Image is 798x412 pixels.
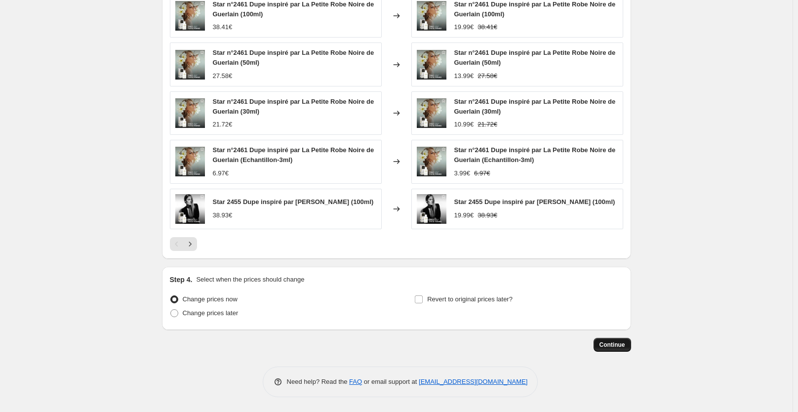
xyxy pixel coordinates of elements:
span: Star n°2461 Dupe inspiré par La Petite Robe Noire de Guerlain (100ml) [213,0,374,18]
span: Change prices later [183,309,239,317]
strike: 21.72€ [478,120,497,129]
img: parfums-dupes-8235209_80x.jpg [417,50,446,80]
div: 19.99€ [454,210,474,220]
button: Next [183,237,197,251]
strike: 38.93€ [478,210,497,220]
img: parfums-dupes-8235209_80x.jpg [175,98,205,128]
a: [EMAIL_ADDRESS][DOMAIN_NAME] [419,378,527,385]
strike: 27.58€ [478,71,497,81]
span: Star n°2461 Dupe inspiré par La Petite Robe Noire de Guerlain (30ml) [454,98,616,115]
span: or email support at [362,378,419,385]
span: Star n°2461 Dupe inspiré par La Petite Robe Noire de Guerlain (Echantillon-3ml) [213,146,374,164]
span: Change prices now [183,295,238,303]
span: Need help? Read the [287,378,350,385]
p: Select when the prices should change [196,275,304,285]
h2: Step 4. [170,275,193,285]
strike: 38.41€ [478,22,497,32]
div: 10.99€ [454,120,474,129]
span: Star n°2461 Dupe inspiré par La Petite Robe Noire de Guerlain (Echantillon-3ml) [454,146,616,164]
div: 13.99€ [454,71,474,81]
span: Star n°2461 Dupe inspiré par La Petite Robe Noire de Guerlain (50ml) [213,49,374,66]
div: 38.93€ [213,210,233,220]
nav: Pagination [170,237,197,251]
span: Star n°2461 Dupe inspiré par La Petite Robe Noire de Guerlain (50ml) [454,49,616,66]
img: parfums-dupes-8235209_80x.jpg [175,50,205,80]
span: Star n°2461 Dupe inspiré par La Petite Robe Noire de Guerlain (30ml) [213,98,374,115]
img: 2455-parfums-star_c87e1bd0-d358-4a63-ae27-dcf5ca052596_80x.jpg [417,194,446,224]
div: 27.58€ [213,71,233,81]
div: 21.72€ [213,120,233,129]
img: parfums-dupes-8235209_80x.jpg [417,1,446,31]
img: 2455-parfums-star_c87e1bd0-d358-4a63-ae27-dcf5ca052596_80x.jpg [175,194,205,224]
img: parfums-dupes-8235209_80x.jpg [417,98,446,128]
img: parfums-dupes-8235209_80x.jpg [175,147,205,176]
strike: 6.97€ [474,168,490,178]
span: Star 2455 Dupe inspiré par [PERSON_NAME] (100ml) [454,198,615,206]
a: FAQ [349,378,362,385]
span: Revert to original prices later? [427,295,513,303]
span: Star n°2461 Dupe inspiré par La Petite Robe Noire de Guerlain (100ml) [454,0,616,18]
div: 6.97€ [213,168,229,178]
div: 19.99€ [454,22,474,32]
img: parfums-dupes-8235209_80x.jpg [417,147,446,176]
div: 38.41€ [213,22,233,32]
img: parfums-dupes-8235209_80x.jpg [175,1,205,31]
div: 3.99€ [454,168,471,178]
button: Continue [594,338,631,352]
span: Star 2455 Dupe inspiré par [PERSON_NAME] (100ml) [213,198,374,206]
span: Continue [599,341,625,349]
